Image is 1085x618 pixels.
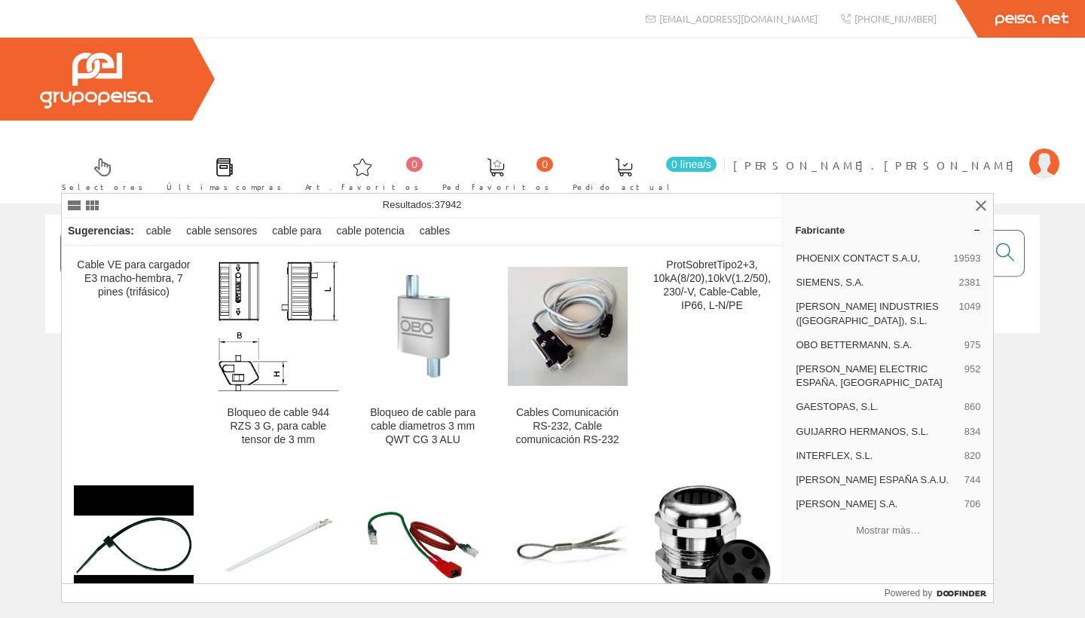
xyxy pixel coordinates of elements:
[964,497,981,511] span: 706
[62,179,143,194] span: Selectores
[653,259,772,313] div: ProtSobretTipo2+3, 10kA(8/20),10kV(1.2/50), 230/-V, Cable-Cable, IP66, L-N/PE
[666,157,717,172] span: 0 línea/s
[796,276,952,289] span: SIEMENS, S.A.
[62,221,137,242] div: Sugerencias:
[305,179,419,194] span: Art. favoritos
[62,246,206,464] a: Cable VE para cargador E3 macho-hembra, 7 pines (trifásico)
[40,53,153,109] img: Grupo Peisa
[140,218,177,245] div: cable
[219,262,338,391] img: Bloqueo de cable 944 RZS 3 G, para cable tensor de 3 mm
[796,449,958,463] span: INTERFLEX, S.L.
[796,363,958,390] span: [PERSON_NAME] ELECTRIC ESPAÑA, [GEOGRAPHIC_DATA]
[167,179,282,194] span: Últimas compras
[266,218,327,245] div: cable para
[653,484,772,607] img: PRENSAESTOPAS MULTICABLE PG 13 3 CABLES 5 mm LATON NIQUELADO
[659,12,818,25] span: [EMAIL_ADDRESS][DOMAIN_NAME]
[964,400,981,414] span: 860
[508,493,628,598] img: MALLA TIRACABLES TRIPLE (3 CABLES) DE ACERO 1 LAZO 30-39 mm Ø / 37,0 Kn
[953,252,980,265] span: 19593
[406,157,423,172] span: 0
[885,584,994,602] a: Powered by
[351,246,495,464] a: Bloqueo de cable para cable diametros 3 mm QWT CG 3 ALU Bloqueo de cable para cable diametros 3 m...
[796,252,947,265] span: PHOENIX CONTACT S.A.U,
[442,179,549,194] span: Ped. favoritos
[74,259,194,299] div: Cable VE para cargador E3 macho-hembra, 7 pines (trifásico)
[796,473,958,487] span: [PERSON_NAME] ESPAÑA S.A.U.
[796,425,958,439] span: GUIJARRO HERMANOS, S.L.
[180,218,263,245] div: cable sensores
[74,485,194,605] img: Sujetacables /Bridas para cable UVplus 774x23,3 79
[783,218,993,242] a: Fabricante
[964,449,981,463] span: 820
[206,246,350,464] a: Bloqueo de cable 944 RZS 3 G, para cable tensor de 3 mm Bloqueo de cable 944 RZS 3 G, para cable ...
[964,473,981,487] span: 744
[414,218,456,245] div: cables
[383,199,462,210] span: Resultados:
[796,300,952,327] span: [PERSON_NAME] INDUSTRIES ([GEOGRAPHIC_DATA]), S.L.
[219,485,338,605] img: Carril precableado IP54 623T 13 cables blanco
[573,179,675,194] span: Pedido actual
[958,276,980,289] span: 2381
[496,246,640,464] a: Cables Comunicación RS-232, Cable comunicación RS-232 Cables Comunicación RS-232, Cable comunicac...
[47,145,151,200] a: Selectores
[151,145,289,200] a: Últimas compras
[796,497,958,511] span: [PERSON_NAME] S.A.
[854,12,937,25] span: [PHONE_NUMBER]
[964,425,981,439] span: 834
[331,218,411,245] div: cable potencia
[964,363,981,390] span: 952
[796,400,958,414] span: GAESTOPAS, S.L.
[508,406,628,447] div: Cables Comunicación RS-232, Cable comunicación RS-232
[796,338,958,352] span: OBO BETTERMANN, S.A.
[434,199,461,210] span: 37942
[958,300,980,327] span: 1049
[885,586,932,600] span: Powered by
[363,485,483,605] img: Cable Splitter enc. 3 m PacDrive 3
[219,406,338,447] div: Bloqueo de cable 944 RZS 3 G, para cable tensor de 3 mm
[508,267,628,387] img: Cables Comunicación RS-232, Cable comunicación RS-232
[363,406,483,447] div: Bloqueo de cable para cable diametros 3 mm QWT CG 3 ALU
[789,518,987,543] button: Mostrar más…
[964,338,981,352] span: 975
[640,246,784,464] a: ProtSobretTipo2+3, 10kA(8/20),10kV(1.2/50), 230/-V, Cable-Cable, IP66, L-N/PE
[733,145,1059,160] a: [PERSON_NAME].[PERSON_NAME]
[45,352,1040,365] div: © Grupo Peisa
[536,157,553,172] span: 0
[733,158,1022,173] span: [PERSON_NAME].[PERSON_NAME]
[363,267,483,387] img: Bloqueo de cable para cable diametros 3 mm QWT CG 3 ALU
